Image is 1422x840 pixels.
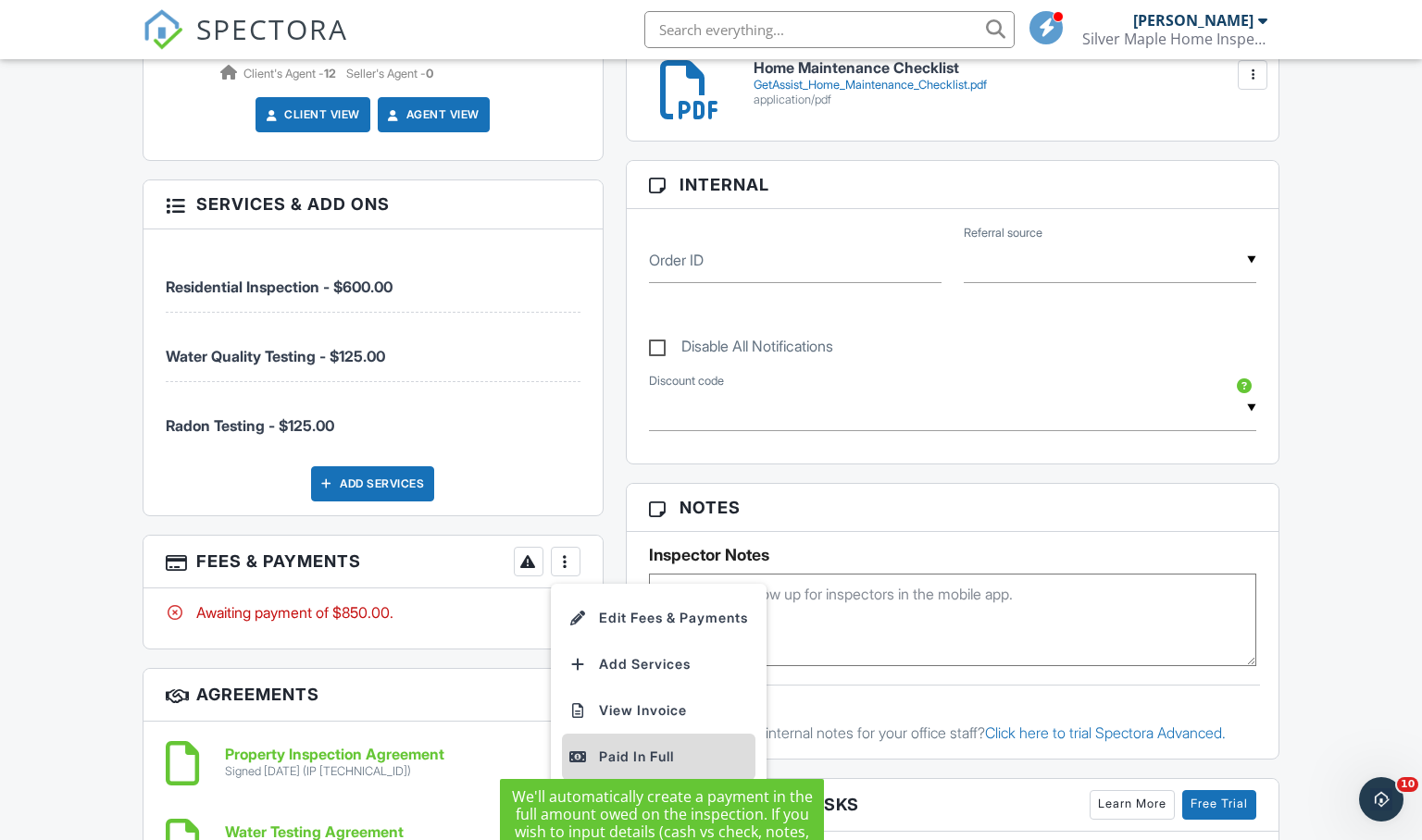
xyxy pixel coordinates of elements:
[166,602,580,623] div: Awaiting payment of $850.00.
[964,225,1042,241] label: Referral source
[1082,30,1267,48] div: Silver Maple Home Inspections LLC
[754,60,1256,107] a: Home Maintenance Checklist GetAssist_Home_Maintenance_Checklist.pdf application/pdf
[641,723,1266,743] p: Want timestamped internal notes for your office staff?
[985,723,1226,742] a: Click here to trial Spectora Advanced.
[166,243,580,313] li: Service: Residential Inspection
[627,484,1279,532] h3: Notes
[1182,790,1256,820] a: Free Trial
[426,67,433,80] strong: 0
[649,546,1257,564] h5: Inspector Notes
[143,9,183,50] img: The Best Home Inspection Software - Spectora
[384,105,480,124] a: Agent View
[166,347,385,365] span: Water Quality Testing - $125.00
[166,382,580,451] li: Service: Radon Testing
[324,67,336,80] strong: 12
[1133,11,1254,30] div: [PERSON_NAME]
[243,67,339,80] span: Client's Agent -
[143,536,603,588] h3: Fees & Payments
[680,792,859,817] span: Associated Tasks
[1359,777,1403,821] iframe: Intercom live chat
[649,373,724,389] label: Discount code
[311,466,434,501] div: Add Services
[225,747,444,779] a: Property Inspection Agreement Signed [DATE] (IP [TECHNICAL_ID])
[754,78,1256,93] div: GetAssist_Home_Maintenance_Checklist.pdf
[262,105,360,124] a: Client View
[346,67,433,80] span: Seller's Agent -
[754,60,1256,77] h6: Home Maintenance Checklist
[225,747,444,763] h6: Property Inspection Agreement
[166,313,580,382] li: Service: Water Quality Testing
[166,278,393,296] span: Residential Inspection - $600.00
[1090,790,1175,820] a: Learn More
[143,25,348,64] a: SPECTORA
[649,250,704,270] label: Order ID
[627,161,1279,209] h3: Internal
[641,704,1266,723] div: Office Notes
[225,764,444,779] div: Signed [DATE] (IP [TECHNICAL_ID])
[143,669,603,722] h3: Agreements
[166,416,334,435] span: Radon Testing - $125.00
[754,93,1256,107] div: application/pdf
[644,11,1015,48] input: Search everything...
[143,180,603,229] h3: Services & Add ons
[1397,777,1418,792] span: 10
[649,338,833,361] label: Disable All Notifications
[196,9,348,48] span: SPECTORA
